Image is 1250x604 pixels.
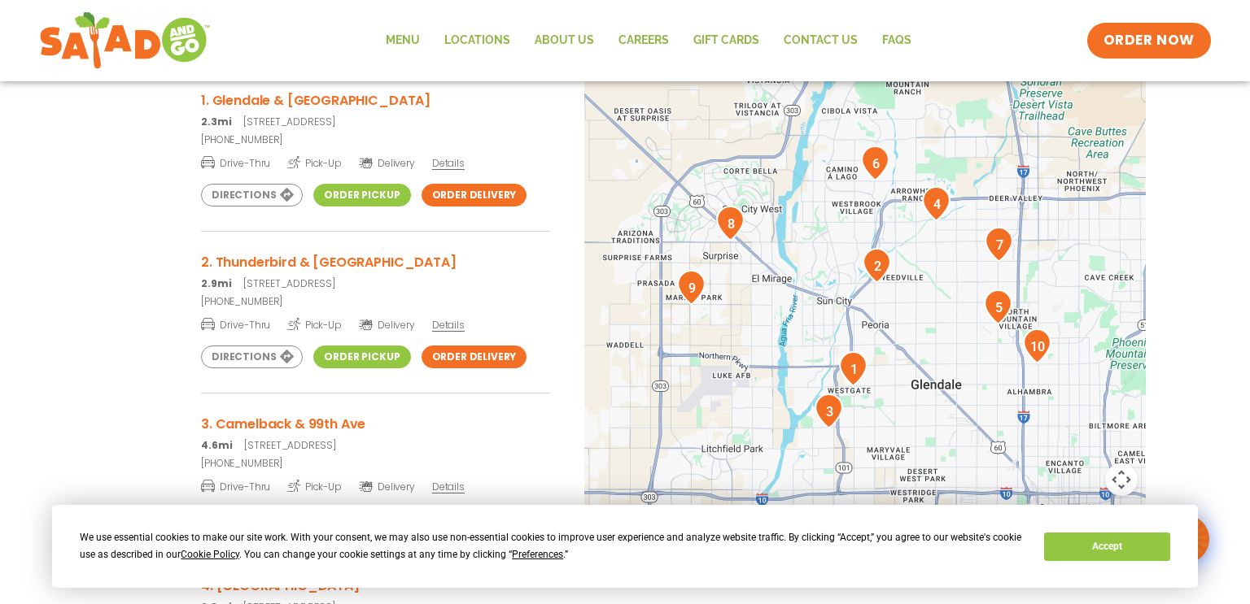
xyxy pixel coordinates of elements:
[1044,532,1169,561] button: Accept
[422,345,527,368] a: Order Delivery
[201,133,551,147] a: [PHONE_NUMBER]
[671,263,712,311] div: 9
[201,438,551,453] p: [STREET_ADDRESS]
[374,22,432,59] a: Menu
[201,150,551,171] a: Drive-Thru Pick-Up Delivery Details
[201,316,270,332] span: Drive-Thru
[201,414,551,434] h3: 3. Camelback & 99th Ave
[771,22,870,59] a: Contact Us
[80,529,1025,563] div: We use essential cookies to make our site work. With your consent, we may also use non-essential ...
[201,115,231,128] strong: 2.3mi
[52,505,1198,588] div: Cookie Consent Prompt
[201,184,303,206] a: Directions
[181,549,239,560] span: Cookie Policy
[201,456,551,471] a: [PHONE_NUMBER]
[201,90,551,129] a: 1. Glendale & [GEOGRAPHIC_DATA] 2.3mi[STREET_ADDRESS]
[854,139,896,187] div: 6
[606,22,681,59] a: Careers
[359,156,415,171] span: Delivery
[916,180,957,228] div: 4
[432,318,465,332] span: Details
[201,276,551,291] p: [STREET_ADDRESS]
[201,414,551,453] a: 3. Camelback & 99th Ave 4.6mi[STREET_ADDRESS]
[856,241,898,289] div: 2
[432,156,465,170] span: Details
[432,480,465,493] span: Details
[359,318,415,332] span: Delivery
[201,90,551,111] h3: 1. Glendale & [GEOGRAPHIC_DATA]
[201,294,551,309] a: [PHONE_NUMBER]
[977,283,1019,331] div: 5
[287,154,342,171] span: Pick-Up
[681,22,771,59] a: GIFT CARDS
[201,438,232,452] strong: 4.6mi
[201,252,551,291] a: 2. Thunderbird & [GEOGRAPHIC_DATA] 2.9mi[STREET_ADDRESS]
[512,549,563,560] span: Preferences
[1016,322,1058,370] div: 10
[978,220,1020,268] div: 7
[201,252,551,272] h3: 2. Thunderbird & [GEOGRAPHIC_DATA]
[710,199,751,247] div: 8
[1105,463,1138,496] button: Map camera controls
[870,22,924,59] a: FAQs
[201,345,303,368] a: Directions
[287,316,342,332] span: Pick-Up
[201,154,270,171] span: Drive-Thru
[432,22,522,59] a: Locations
[313,184,410,206] a: Order Pickup
[374,22,924,59] nav: Menu
[359,480,415,494] span: Delivery
[201,478,270,494] span: Drive-Thru
[287,478,342,494] span: Pick-Up
[313,345,410,368] a: Order Pickup
[201,474,551,494] a: Drive-Thru Pick-Up Delivery Details
[808,387,850,435] div: 3
[1087,23,1211,59] a: ORDER NOW
[201,312,551,332] a: Drive-Thru Pick-Up Delivery Details
[201,115,551,129] p: [STREET_ADDRESS]
[522,22,606,59] a: About Us
[39,8,211,73] img: new-SAG-logo-768×292
[201,276,231,290] strong: 2.9mi
[422,184,527,206] a: Order Delivery
[1104,31,1195,50] span: ORDER NOW
[833,345,874,393] div: 1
